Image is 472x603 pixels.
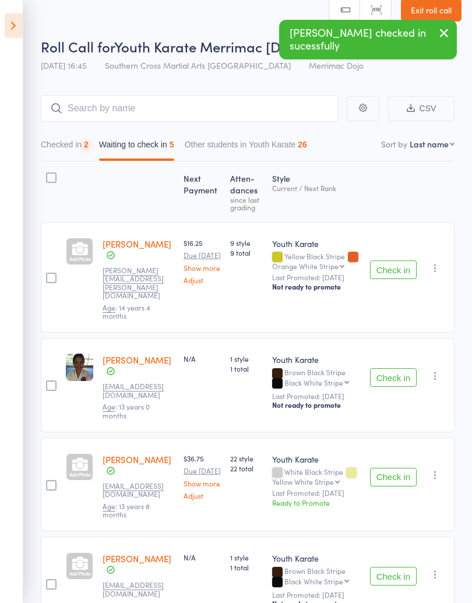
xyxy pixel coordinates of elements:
[170,140,174,149] div: 5
[103,266,174,300] small: amelia.westman@gmail.com
[272,489,361,497] small: Last Promoted: [DATE]
[272,238,361,249] div: Youth Karate
[41,95,338,122] input: Search by name
[230,453,263,463] span: 22 style
[103,382,174,399] small: mizuho-tiger@hotmail.co.jp
[272,184,361,192] div: Current / Next Rank
[370,567,417,586] button: Check in
[184,467,221,475] small: Due [DATE]
[103,482,174,499] small: Luc.latsky@gmail.com
[103,581,174,598] small: belinda1811@gmail.com
[41,134,89,161] button: Checked in2
[272,262,339,270] div: Orange White Stripe
[272,252,361,270] div: Yellow Black Stripe
[230,562,263,572] span: 1 total
[230,238,263,248] span: 9 style
[226,167,267,217] div: Atten­dances
[84,140,89,149] div: 2
[388,96,455,121] button: CSV
[103,501,150,519] span: : 13 years 8 months
[230,248,263,258] span: 9 total
[272,591,361,599] small: Last Promoted: [DATE]
[184,264,221,271] a: Show more
[184,552,221,562] div: N/A
[184,492,221,499] a: Adjust
[114,37,309,56] span: Youth Karate Merrimac [DATE]
[66,354,93,381] img: image1642744988.png
[272,468,361,485] div: White Black Stripe
[103,453,171,466] a: [PERSON_NAME]
[272,354,361,365] div: Youth Karate
[272,478,334,485] div: Yellow White Stripe
[103,401,150,419] span: : 13 years 0 months
[272,498,361,507] div: Ready to Promote
[41,37,114,56] span: Roll Call for
[370,260,417,279] button: Check in
[103,302,150,320] span: : 14 years 4 months
[184,479,221,487] a: Show more
[103,238,171,250] a: [PERSON_NAME]
[230,364,263,373] span: 1 total
[272,400,361,410] div: Not ready to promote
[184,251,221,259] small: Due [DATE]
[284,379,343,386] div: Black White Stripe
[230,354,263,364] span: 1 style
[184,276,221,284] a: Adjust
[179,167,226,217] div: Next Payment
[381,138,407,150] label: Sort by
[103,552,171,565] a: [PERSON_NAME]
[184,453,221,499] div: $36.75
[298,140,307,149] div: 26
[272,273,361,281] small: Last Promoted: [DATE]
[230,196,263,211] div: since last grading
[230,552,263,562] span: 1 style
[370,468,417,486] button: Check in
[272,567,361,587] div: Brown Black Stripe
[284,577,343,585] div: Black White Stripe
[279,20,457,59] div: [PERSON_NAME] checked in sucessfully
[267,167,365,217] div: Style
[105,59,291,71] span: Southern Cross Martial Arts [GEOGRAPHIC_DATA]
[272,453,361,465] div: Youth Karate
[272,392,361,400] small: Last Promoted: [DATE]
[272,552,361,564] div: Youth Karate
[272,282,361,291] div: Not ready to promote
[309,59,364,71] span: Merrimac Dojo
[99,134,174,161] button: Waiting to check in5
[103,354,171,366] a: [PERSON_NAME]
[370,368,417,387] button: Check in
[230,463,263,473] span: 22 total
[184,238,221,284] div: $16.25
[272,368,361,388] div: Brown Black Stripe
[184,354,221,364] div: N/A
[185,134,307,161] button: Other students in Youth Karate26
[410,138,449,150] div: Last name
[41,59,87,71] span: [DATE] 16:45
